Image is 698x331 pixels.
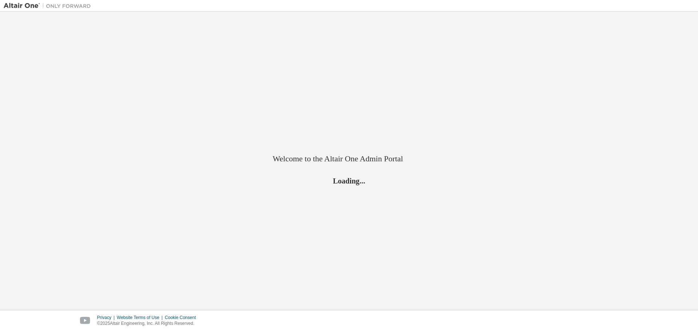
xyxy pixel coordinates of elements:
[117,315,165,320] div: Website Terms of Use
[97,320,200,327] p: © 2025 Altair Engineering, Inc. All Rights Reserved.
[273,154,425,164] h2: Welcome to the Altair One Admin Portal
[80,317,91,324] img: youtube.svg
[165,315,200,320] div: Cookie Consent
[4,2,95,9] img: Altair One
[273,176,425,185] h2: Loading...
[97,315,117,320] div: Privacy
